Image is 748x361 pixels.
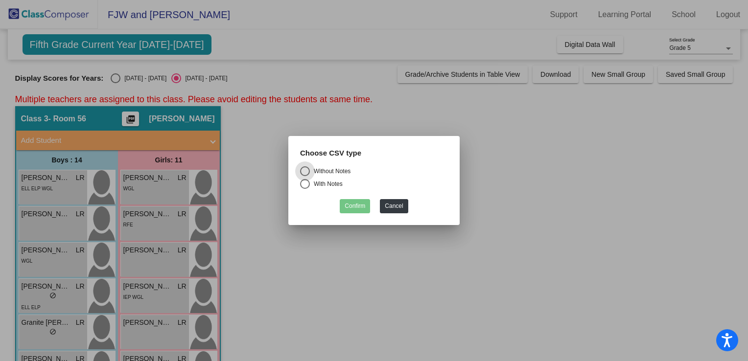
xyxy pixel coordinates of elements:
[340,199,370,213] button: Confirm
[300,166,448,192] mat-radio-group: Select an option
[380,199,408,213] button: Cancel
[300,148,361,159] label: Choose CSV type
[310,180,343,188] div: With Notes
[310,167,351,176] div: Without Notes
